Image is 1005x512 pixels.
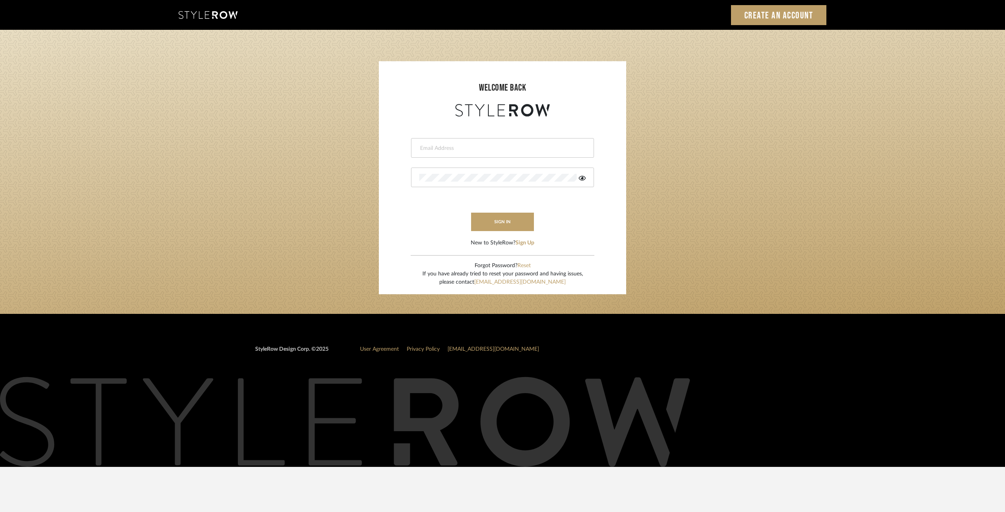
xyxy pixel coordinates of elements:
div: Forgot Password? [422,262,583,270]
button: Reset [517,262,531,270]
a: Create an Account [731,5,827,25]
a: [EMAIL_ADDRESS][DOMAIN_NAME] [474,279,566,285]
div: If you have already tried to reset your password and having issues, please contact [422,270,583,286]
input: Email Address [419,144,584,152]
div: New to StyleRow? [471,239,534,247]
a: [EMAIL_ADDRESS][DOMAIN_NAME] [448,346,539,352]
button: Sign Up [515,239,534,247]
button: sign in [471,213,534,231]
a: Privacy Policy [407,346,440,352]
div: StyleRow Design Corp. ©2025 [255,345,329,360]
a: User Agreement [360,346,399,352]
div: welcome back [387,81,618,95]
